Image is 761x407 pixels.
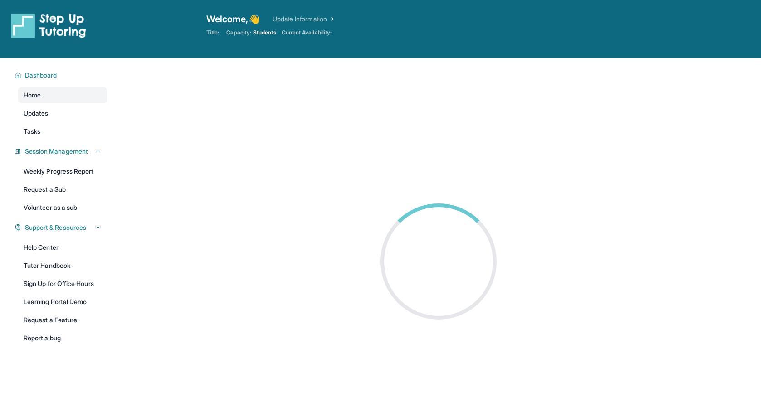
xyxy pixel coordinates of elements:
[18,239,107,256] a: Help Center
[25,147,88,156] span: Session Management
[24,109,49,118] span: Updates
[21,71,102,80] button: Dashboard
[18,276,107,292] a: Sign Up for Office Hours
[18,199,107,216] a: Volunteer as a sub
[206,29,219,36] span: Title:
[253,29,276,36] span: Students
[25,223,86,232] span: Support & Resources
[18,181,107,198] a: Request a Sub
[24,91,41,100] span: Home
[206,13,260,25] span: Welcome, 👋
[18,123,107,140] a: Tasks
[11,13,86,38] img: logo
[18,312,107,328] a: Request a Feature
[18,163,107,179] a: Weekly Progress Report
[18,87,107,103] a: Home
[25,71,57,80] span: Dashboard
[24,127,40,136] span: Tasks
[226,29,251,36] span: Capacity:
[273,15,336,24] a: Update Information
[282,29,332,36] span: Current Availability:
[21,147,102,156] button: Session Management
[327,15,336,24] img: Chevron Right
[18,105,107,121] a: Updates
[21,223,102,232] button: Support & Resources
[18,330,107,346] a: Report a bug
[18,294,107,310] a: Learning Portal Demo
[18,257,107,274] a: Tutor Handbook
